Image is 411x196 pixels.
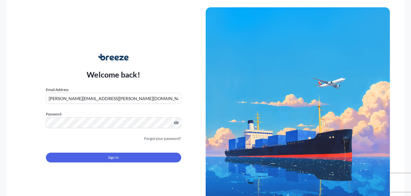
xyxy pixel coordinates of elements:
[174,120,179,125] button: Show password
[46,111,181,117] label: Password
[108,154,119,161] span: Sign In
[46,153,181,162] button: Sign In
[87,70,140,79] p: Welcome back!
[144,136,181,142] a: Forgot your password?
[46,93,181,104] input: example@gmail.com
[46,87,69,93] label: Email Address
